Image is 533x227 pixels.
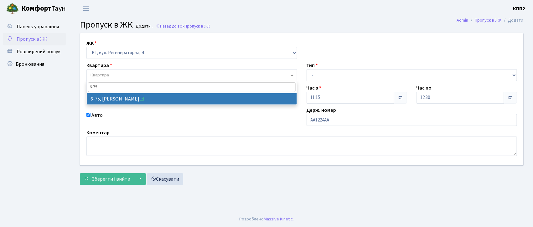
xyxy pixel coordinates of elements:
[21,3,51,13] b: Комфорт
[78,3,94,14] button: Переключити навігацію
[475,17,502,23] a: Пропуск в ЖК
[87,93,297,105] li: 6-75, [PERSON_NAME]
[17,23,59,30] span: Панель управління
[135,24,153,29] small: Додати .
[16,61,44,68] span: Бронювання
[86,129,110,137] label: Коментар
[502,17,524,24] li: Додати
[147,173,183,185] a: Скасувати
[6,3,19,15] img: logo.png
[91,111,103,119] label: Авто
[457,17,468,23] a: Admin
[92,176,130,183] span: Зберегти і вийти
[21,3,66,14] span: Таун
[417,84,432,92] label: Час по
[307,62,318,69] label: Тип
[3,33,66,45] a: Пропуск в ЖК
[307,84,322,92] label: Час з
[91,72,109,78] span: Квартира
[513,5,525,12] b: КПП2
[17,48,60,55] span: Розширений пошук
[184,23,210,29] span: Пропуск в ЖК
[448,14,533,27] nav: breadcrumb
[17,36,47,43] span: Пропуск в ЖК
[307,114,517,126] input: АА1234АА
[239,216,294,223] div: Розроблено .
[80,18,133,31] span: Пропуск в ЖК
[80,173,134,185] button: Зберегти і вийти
[86,62,112,69] label: Квартира
[264,216,293,222] a: Massive Kinetic
[86,39,97,47] label: ЖК
[3,58,66,70] a: Бронювання
[156,23,210,29] a: Назад до всіхПропуск в ЖК
[513,5,525,13] a: КПП2
[307,106,336,114] label: Держ. номер
[3,20,66,33] a: Панель управління
[3,45,66,58] a: Розширений пошук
